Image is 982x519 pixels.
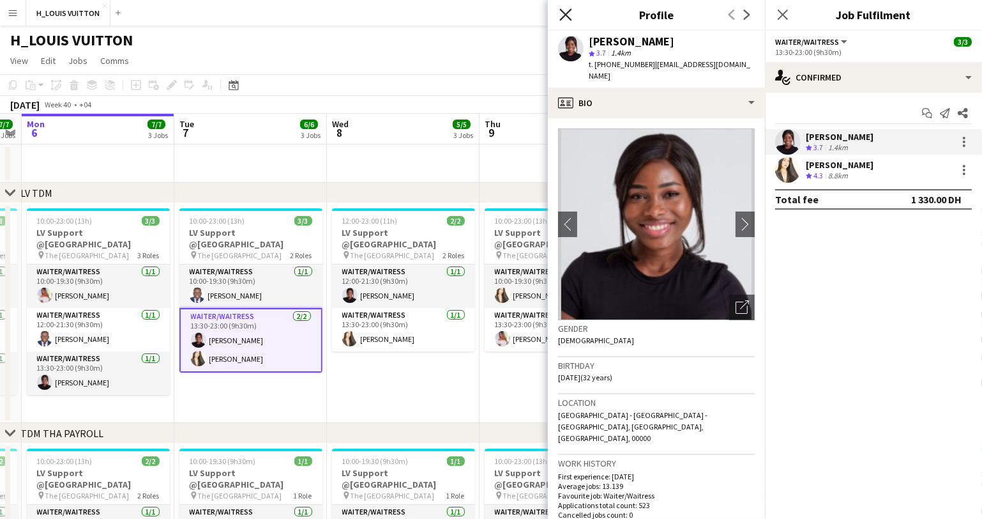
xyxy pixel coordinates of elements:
[68,55,87,66] span: Jobs
[453,120,471,129] span: 5/5
[10,55,28,66] span: View
[179,467,322,490] h3: LV Support @[GEOGRAPHIC_DATA]
[558,373,612,382] span: [DATE] (32 years)
[443,251,465,260] span: 2 Roles
[596,48,606,58] span: 3.7
[190,456,256,466] span: 10:00-19:30 (9h30m)
[558,458,755,469] h3: Work history
[485,308,628,352] app-card-role: Waiter/Waitress1/113:30-23:00 (9h30m)[PERSON_NAME]
[190,216,245,226] span: 10:00-23:00 (13h)
[179,227,322,250] h3: LV Support @[GEOGRAPHIC_DATA]
[589,59,750,81] span: | [EMAIL_ADDRESS][DOMAIN_NAME]
[495,216,550,226] span: 10:00-23:00 (13h)
[10,98,40,111] div: [DATE]
[765,6,982,23] h3: Job Fulfilment
[330,125,349,140] span: 8
[291,251,312,260] span: 2 Roles
[294,456,312,466] span: 1/1
[485,118,501,130] span: Thu
[558,323,755,334] h3: Gender
[27,467,170,490] h3: LV Support @[GEOGRAPHIC_DATA]
[147,120,165,129] span: 7/7
[765,62,982,93] div: Confirmed
[729,295,755,320] div: Open photos pop-in
[27,118,45,130] span: Mon
[558,481,755,491] p: Average jobs: 13.139
[483,125,501,140] span: 9
[558,336,634,345] span: [DEMOGRAPHIC_DATA]
[10,31,133,50] h1: H_LOUIS VUITTON
[332,208,475,352] app-job-card: 12:00-23:00 (11h)2/2LV Support @[GEOGRAPHIC_DATA] The [GEOGRAPHIC_DATA]2 RolesWaiter/Waitress1/11...
[775,37,849,47] button: Waiter/Waitress
[342,456,409,466] span: 10:00-19:30 (9h30m)
[503,491,587,500] span: The [GEOGRAPHIC_DATA]
[45,491,130,500] span: The [GEOGRAPHIC_DATA]
[198,491,282,500] span: The [GEOGRAPHIC_DATA]
[558,128,755,320] img: Crew avatar or photo
[332,227,475,250] h3: LV Support @[GEOGRAPHIC_DATA]
[95,52,134,69] a: Comms
[826,171,850,182] div: 8.8km
[447,456,465,466] span: 1/1
[485,265,628,308] app-card-role: Waiter/Waitress1/110:00-19:30 (9h30m)[PERSON_NAME]
[100,55,129,66] span: Comms
[503,251,587,260] span: The [GEOGRAPHIC_DATA]
[294,491,312,500] span: 1 Role
[558,360,755,371] h3: Birthday
[485,227,628,250] h3: LV Support @[GEOGRAPHIC_DATA]
[25,125,45,140] span: 6
[27,352,170,395] app-card-role: Waiter/Waitress1/113:30-23:00 (9h30m)[PERSON_NAME]
[332,308,475,352] app-card-role: Waiter/Waitress1/113:30-23:00 (9h30m)[PERSON_NAME]
[548,88,765,118] div: Bio
[37,216,93,226] span: 10:00-23:00 (13h)
[294,216,312,226] span: 3/3
[351,251,435,260] span: The [GEOGRAPHIC_DATA]
[63,52,93,69] a: Jobs
[300,120,318,129] span: 6/6
[558,500,755,510] p: Applications total count: 523
[447,216,465,226] span: 2/2
[148,130,168,140] div: 3 Jobs
[813,143,823,152] span: 3.7
[138,251,160,260] span: 3 Roles
[179,265,322,308] app-card-role: Waiter/Waitress1/110:00-19:30 (9h30m)[PERSON_NAME]
[485,467,628,490] h3: LV Support @[GEOGRAPHIC_DATA]
[198,251,282,260] span: The [GEOGRAPHIC_DATA]
[813,171,823,180] span: 4.3
[548,6,765,23] h3: Profile
[342,216,398,226] span: 12:00-23:00 (11h)
[446,491,465,500] span: 1 Role
[775,193,819,206] div: Total fee
[351,491,435,500] span: The [GEOGRAPHIC_DATA]
[45,251,130,260] span: The [GEOGRAPHIC_DATA]
[911,193,962,206] div: 1 330.00 DH
[27,308,170,352] app-card-role: Waiter/Waitress1/112:00-21:30 (9h30m)[PERSON_NAME]
[42,100,74,109] span: Week 40
[138,491,160,500] span: 2 Roles
[806,159,873,171] div: [PERSON_NAME]
[179,308,322,373] app-card-role: Waiter/Waitress2/213:30-23:00 (9h30m)[PERSON_NAME][PERSON_NAME]
[5,52,33,69] a: View
[36,52,61,69] a: Edit
[806,131,873,143] div: [PERSON_NAME]
[485,208,628,352] app-job-card: 10:00-23:00 (13h)2/2LV Support @[GEOGRAPHIC_DATA] The [GEOGRAPHIC_DATA]2 RolesWaiter/Waitress1/11...
[142,456,160,466] span: 2/2
[775,47,972,57] div: 13:30-23:00 (9h30m)
[826,143,850,153] div: 1.4km
[20,427,103,440] div: TDM THA PAYROLL
[27,208,170,395] app-job-card: 10:00-23:00 (13h)3/3LV Support @[GEOGRAPHIC_DATA] The [GEOGRAPHIC_DATA]3 RolesWaiter/Waitress1/11...
[26,1,110,26] button: H_LOUIS VUITTON
[142,216,160,226] span: 3/3
[179,208,322,373] app-job-card: 10:00-23:00 (13h)3/3LV Support @[GEOGRAPHIC_DATA] The [GEOGRAPHIC_DATA]2 RolesWaiter/Waitress1/11...
[453,130,473,140] div: 3 Jobs
[495,456,550,466] span: 10:00-23:00 (13h)
[954,37,972,47] span: 3/3
[589,59,655,69] span: t. [PHONE_NUMBER]
[332,118,349,130] span: Wed
[332,265,475,308] app-card-role: Waiter/Waitress1/112:00-21:30 (9h30m)[PERSON_NAME]
[558,491,755,500] p: Favourite job: Waiter/Waitress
